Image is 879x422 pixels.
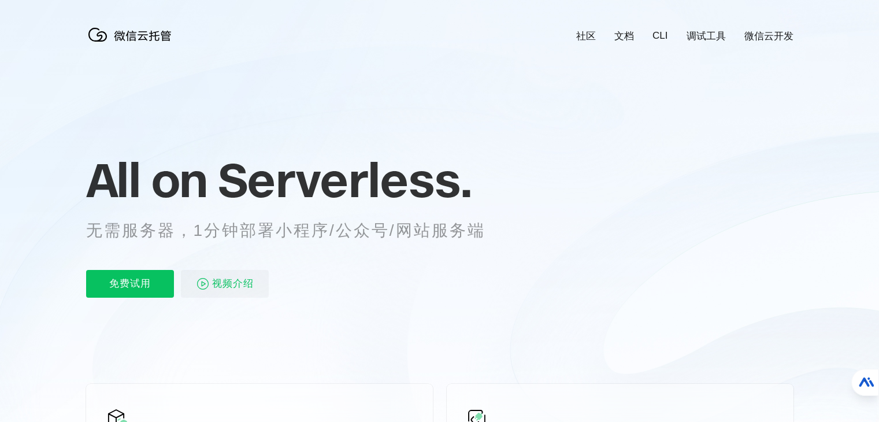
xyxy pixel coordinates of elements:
p: 免费试用 [86,270,174,298]
a: 文档 [614,29,634,43]
a: 调试工具 [687,29,726,43]
a: 微信云托管 [86,38,179,48]
span: Serverless. [218,151,472,209]
img: video_play.svg [196,277,210,291]
img: 微信云托管 [86,23,179,46]
a: CLI [652,30,667,42]
span: 视频介绍 [212,270,254,298]
p: 无需服务器，1分钟部署小程序/公众号/网站服务端 [86,219,507,242]
a: 微信云开发 [744,29,793,43]
span: All on [86,151,207,209]
a: 社区 [576,29,596,43]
